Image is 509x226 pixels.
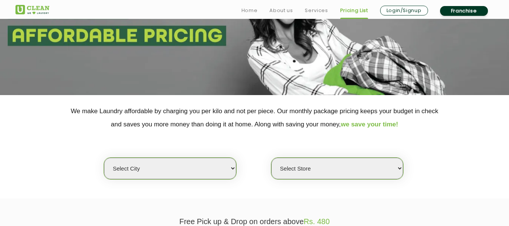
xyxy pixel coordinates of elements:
[340,6,368,15] a: Pricing List
[304,217,330,226] span: Rs. 480
[15,217,494,226] p: Free Pick up & Drop on orders above
[15,5,49,14] img: UClean Laundry and Dry Cleaning
[440,6,488,16] a: Franchise
[380,6,428,15] a: Login/Signup
[269,6,293,15] a: About us
[242,6,258,15] a: Home
[341,121,398,128] span: we save your time!
[15,105,494,131] p: We make Laundry affordable by charging you per kilo and not per piece. Our monthly package pricin...
[305,6,328,15] a: Services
